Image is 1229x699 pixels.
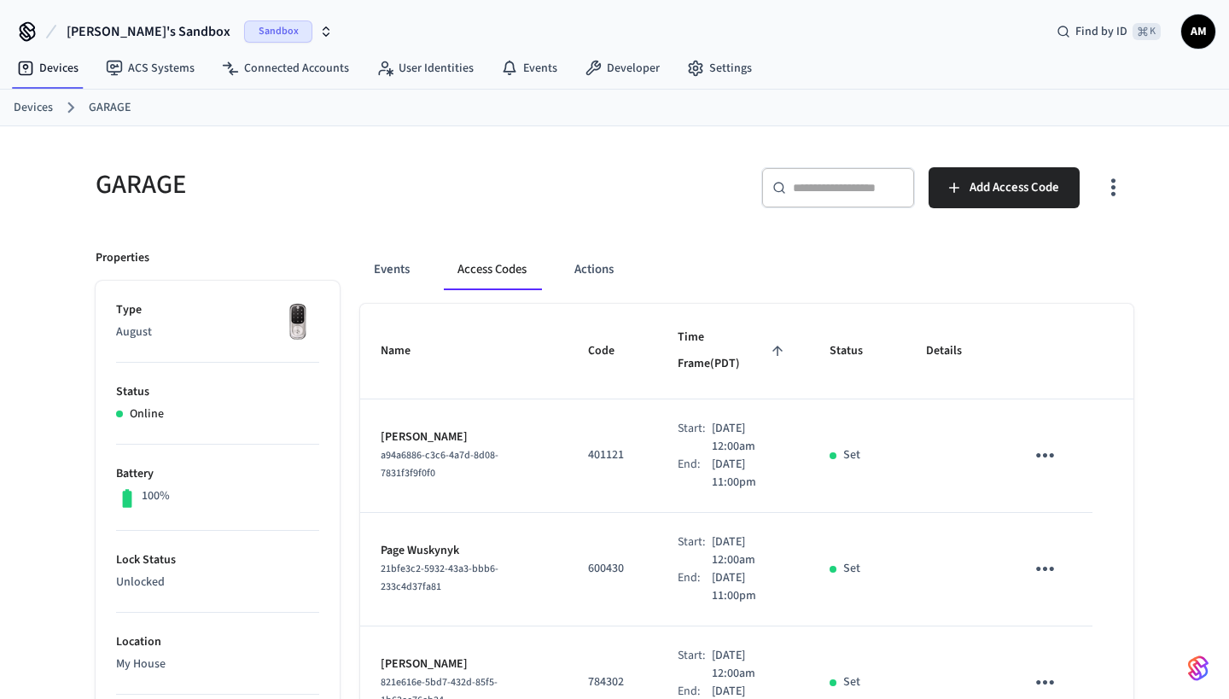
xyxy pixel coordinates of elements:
div: End: [678,456,712,492]
p: [DATE] 12:00am [712,533,788,569]
div: ant example [360,249,1133,290]
a: User Identities [363,53,487,84]
p: [DATE] 11:00pm [712,456,789,492]
button: Add Access Code [929,167,1080,208]
p: Set [843,560,860,578]
div: Start: [678,420,712,456]
p: 784302 [588,673,637,691]
span: Details [926,338,984,364]
a: Settings [673,53,766,84]
div: End: [678,569,712,605]
p: Type [116,301,319,319]
button: Actions [561,249,627,290]
button: Events [360,249,423,290]
span: Time Frame(PDT) [678,324,789,378]
a: Events [487,53,571,84]
a: Developer [571,53,673,84]
p: 401121 [588,446,637,464]
img: SeamLogoGradient.69752ec5.svg [1188,655,1209,682]
span: a94a6886-c3c6-4a7d-8d08-7831f3f9f0f0 [381,448,498,481]
div: Start: [678,647,712,683]
span: Find by ID [1075,23,1127,40]
span: Sandbox [244,20,312,43]
p: Location [116,633,319,651]
div: Start: [678,533,712,569]
p: My House [116,655,319,673]
a: Devices [3,53,92,84]
p: Status [116,383,319,401]
p: Properties [96,249,149,267]
img: Yale Assure Touchscreen Wifi Smart Lock, Satin Nickel, Front [277,301,319,344]
p: [DATE] 12:00am [712,420,788,456]
span: Add Access Code [970,177,1059,199]
h5: GARAGE [96,167,604,202]
p: Lock Status [116,551,319,569]
div: Find by ID⌘ K [1043,16,1174,47]
button: Access Codes [444,249,540,290]
p: August [116,323,319,341]
p: [DATE] 11:00pm [712,569,789,605]
a: ACS Systems [92,53,208,84]
a: Devices [14,99,53,117]
p: 100% [142,487,170,505]
span: AM [1183,16,1214,47]
p: Set [843,446,860,464]
p: 600430 [588,560,637,578]
span: Code [588,338,637,364]
span: Status [830,338,885,364]
p: [DATE] 12:00am [712,647,788,683]
span: ⌘ K [1133,23,1161,40]
a: GARAGE [89,99,131,117]
p: Set [843,673,860,691]
p: Page Wuskynyk [381,542,547,560]
span: 21bfe3c2-5932-43a3-bbb6-233c4d37fa81 [381,562,498,594]
button: AM [1181,15,1215,49]
p: [PERSON_NAME] [381,428,547,446]
p: Battery [116,465,319,483]
span: [PERSON_NAME]'s Sandbox [67,21,230,42]
p: [PERSON_NAME] [381,655,547,673]
p: Online [130,405,164,423]
p: Unlocked [116,574,319,591]
span: Name [381,338,433,364]
a: Connected Accounts [208,53,363,84]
